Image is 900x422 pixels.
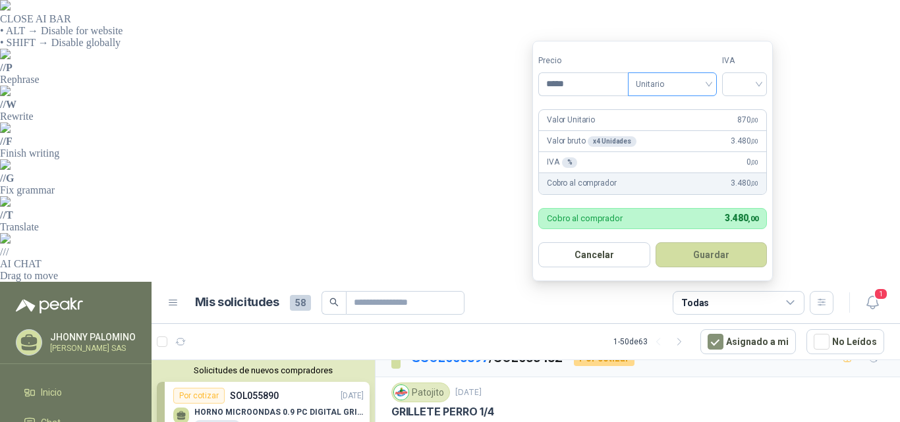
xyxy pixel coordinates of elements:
[700,329,796,354] button: Asignado a mi
[681,296,709,310] div: Todas
[874,288,888,300] span: 1
[391,405,494,419] p: GRILLETE PERRO 1/4
[329,298,339,307] span: search
[16,380,136,405] a: Inicio
[50,332,136,342] p: JHONNY PALOMINO
[157,365,370,375] button: Solicitudes de nuevos compradores
[195,293,279,312] h1: Mis solicitudes
[41,385,62,400] span: Inicio
[455,386,482,399] p: [DATE]
[50,344,136,352] p: [PERSON_NAME] SAS
[16,298,83,313] img: Logo peakr
[394,385,408,400] img: Company Logo
[806,329,884,354] button: No Leídos
[860,291,884,315] button: 1
[613,331,690,352] div: 1 - 50 de 63
[290,295,311,311] span: 58
[391,382,450,402] div: Patojito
